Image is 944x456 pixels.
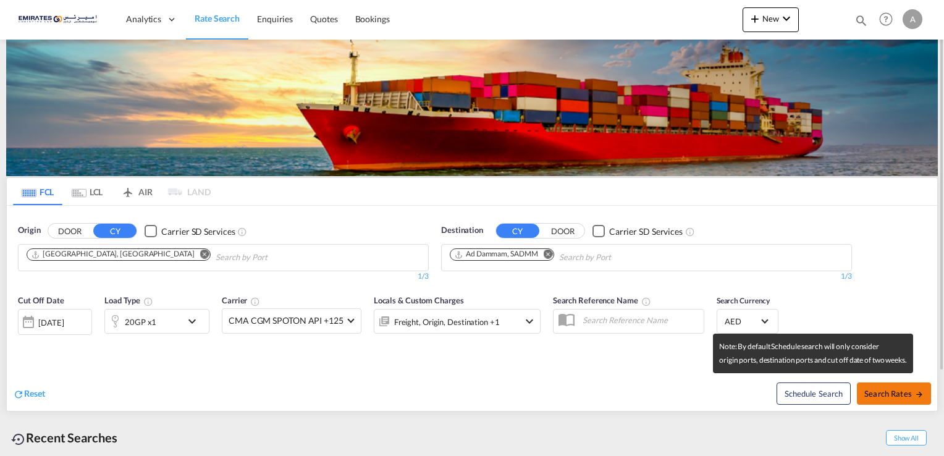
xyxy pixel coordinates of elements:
[448,245,681,268] md-chips-wrap: Chips container. Use arrow keys to select chips.
[903,9,922,29] div: A
[875,9,896,30] span: Help
[222,295,260,305] span: Carrier
[195,13,240,23] span: Rate Search
[112,178,161,205] md-tab-item: AIR
[522,314,537,329] md-icon: icon-chevron-down
[48,224,91,239] button: DOOR
[864,389,924,399] span: Search Rates
[374,295,464,305] span: Locals & Custom Charges
[18,295,64,305] span: Cut Off Date
[854,14,868,32] div: icon-magnify
[62,178,112,205] md-tab-item: LCL
[915,390,924,399] md-icon: icon-arrow-right
[229,315,343,327] span: CMA CGM SPOTON API +125
[192,249,210,261] button: Remove
[257,14,293,24] span: Enquiries
[559,248,676,268] input: Chips input.
[641,297,651,306] md-icon: Your search will be saved by the below given name
[748,11,762,26] md-icon: icon-plus 400-fg
[250,297,260,306] md-icon: The selected Trucker/Carrierwill be displayed in the rate results If the rates are from another f...
[104,309,209,334] div: 20GP x1icon-chevron-down
[441,224,483,237] span: Destination
[496,224,539,238] button: CY
[125,313,156,331] div: 20GP x1
[18,333,27,350] md-datepicker: Select
[25,245,338,268] md-chips-wrap: Chips container. Use arrow keys to select chips.
[310,14,337,24] span: Quotes
[857,382,931,405] button: Search Ratesicon-arrow-right
[13,178,211,205] md-pagination-wrapper: Use the left and right arrow keys to navigate between tabs
[6,424,122,452] div: Recent Searches
[19,6,102,33] img: c67187802a5a11ec94275b5db69a26e6.png
[854,14,868,27] md-icon: icon-magnify
[609,226,683,238] div: Carrier SD Services
[237,227,247,237] md-icon: Unchecked: Search for CY (Container Yard) services for all selected carriers.Checked : Search for...
[355,14,390,24] span: Bookings
[120,185,135,194] md-icon: icon-airplane
[185,314,206,329] md-icon: icon-chevron-down
[441,271,852,282] div: 1/3
[18,309,92,335] div: [DATE]
[592,224,683,237] md-checkbox: Checkbox No Ink
[541,224,584,239] button: DOOR
[143,297,153,306] md-icon: icon-information-outline
[7,206,937,410] div: OriginDOOR CY Checkbox No InkUnchecked: Search for CY (Container Yard) services for all selected ...
[454,249,540,260] div: Press delete to remove this chip.
[723,312,772,330] md-select: Select Currency: د.إ AEDUnited Arab Emirates Dirham
[145,224,235,237] md-checkbox: Checkbox No Ink
[104,295,153,305] span: Load Type
[748,14,794,23] span: New
[6,40,938,176] img: LCL+%26+FCL+BACKGROUND.png
[725,316,759,327] span: AED
[18,224,40,237] span: Origin
[394,313,500,331] div: Freight Origin Destination Factory Stuffing
[886,430,927,445] span: Show All
[717,296,770,305] span: Search Currency
[713,334,913,373] md-tooltip: Note: By default Schedule search will only consider origin ports, destination ports and cut off d...
[875,9,903,31] div: Help
[535,249,554,261] button: Remove
[24,388,45,399] span: Reset
[161,226,235,238] div: Carrier SD Services
[553,295,651,305] span: Search Reference Name
[13,389,24,400] md-icon: icon-refresh
[11,432,26,447] md-icon: icon-backup-restore
[31,249,196,260] div: Press delete to remove this chip.
[743,7,799,32] button: icon-plus 400-fgNewicon-chevron-down
[777,382,851,405] button: Note: By default Schedule search will only considerorigin ports, destination ports and cut off da...
[18,271,429,282] div: 1/3
[779,11,794,26] md-icon: icon-chevron-down
[93,224,137,238] button: CY
[576,311,704,329] input: Search Reference Name
[685,227,695,237] md-icon: Unchecked: Search for CY (Container Yard) services for all selected carriers.Checked : Search for...
[454,249,537,260] div: Ad Dammam, SADMM
[13,387,45,401] div: icon-refreshReset
[126,13,161,25] span: Analytics
[216,248,333,268] input: Chips input.
[31,249,194,260] div: Jebel Ali, AEJEA
[38,317,64,328] div: [DATE]
[374,309,541,334] div: Freight Origin Destination Factory Stuffingicon-chevron-down
[13,178,62,205] md-tab-item: FCL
